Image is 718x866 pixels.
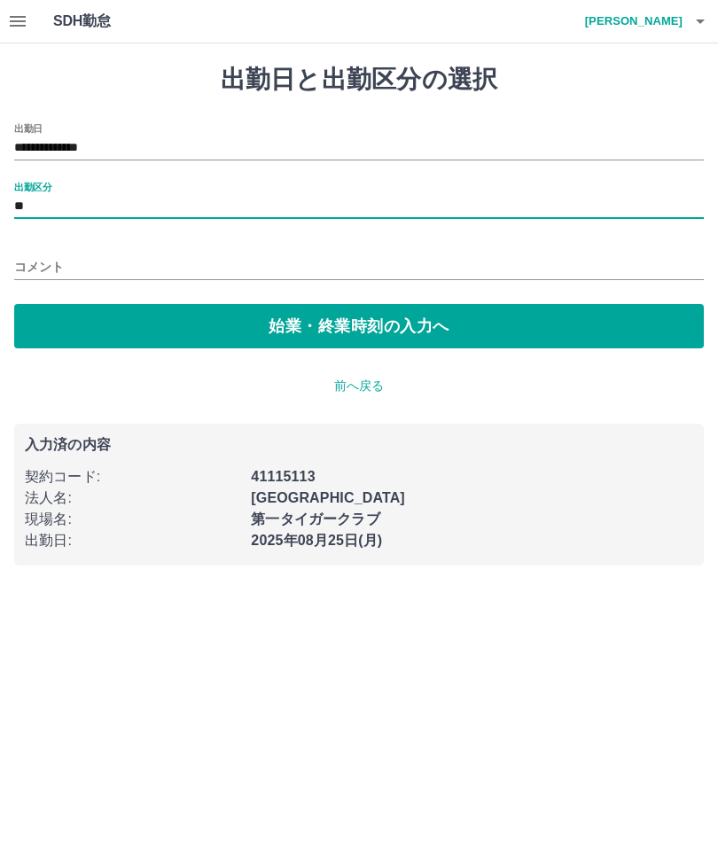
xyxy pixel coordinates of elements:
[25,466,240,488] p: 契約コード :
[25,530,240,551] p: 出勤日 :
[14,304,704,348] button: 始業・終業時刻の入力へ
[251,469,315,484] b: 41115113
[25,509,240,530] p: 現場名 :
[25,488,240,509] p: 法人名 :
[14,65,704,95] h1: 出勤日と出勤区分の選択
[14,121,43,135] label: 出勤日
[14,180,51,193] label: 出勤区分
[251,511,379,527] b: 第一タイガークラブ
[251,490,405,505] b: [GEOGRAPHIC_DATA]
[251,533,382,548] b: 2025年08月25日(月)
[14,377,704,395] p: 前へ戻る
[25,438,693,452] p: 入力済の内容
